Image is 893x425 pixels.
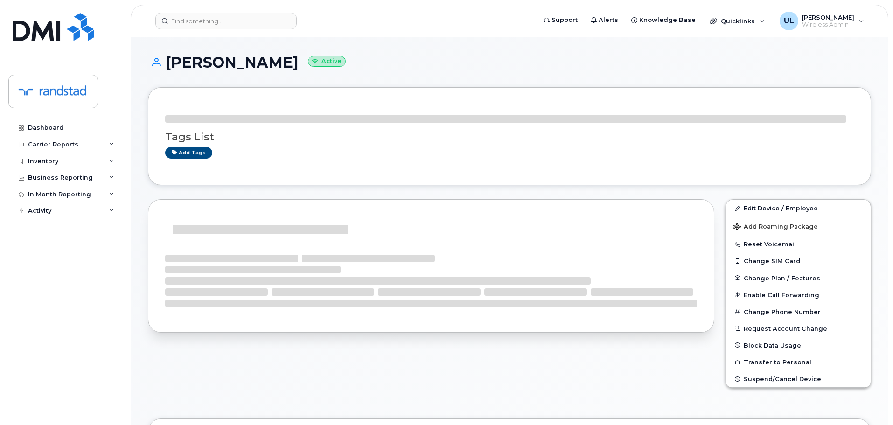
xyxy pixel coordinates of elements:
[726,320,871,337] button: Request Account Change
[726,270,871,286] button: Change Plan / Features
[165,131,854,143] h3: Tags List
[726,337,871,354] button: Block Data Usage
[726,236,871,252] button: Reset Voicemail
[744,274,820,281] span: Change Plan / Features
[726,370,871,387] button: Suspend/Cancel Device
[726,216,871,236] button: Add Roaming Package
[744,376,821,383] span: Suspend/Cancel Device
[733,223,818,232] span: Add Roaming Package
[726,354,871,370] button: Transfer to Personal
[726,200,871,216] a: Edit Device / Employee
[744,291,819,298] span: Enable Call Forwarding
[165,147,212,159] a: Add tags
[148,54,871,70] h1: [PERSON_NAME]
[726,286,871,303] button: Enable Call Forwarding
[308,56,346,67] small: Active
[726,252,871,269] button: Change SIM Card
[726,303,871,320] button: Change Phone Number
